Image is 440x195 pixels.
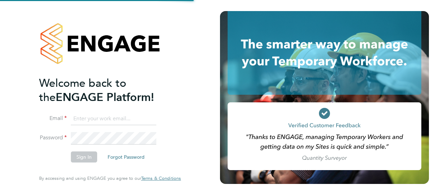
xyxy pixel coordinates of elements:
span: By accessing and using ENGAGE you agree to our [39,175,181,181]
span: Welcome back to the [39,76,126,104]
a: Terms & Conditions [141,176,181,181]
input: Enter your work email... [71,113,156,125]
label: Password [39,134,67,141]
button: Forgot Password [102,151,150,162]
label: Email [39,115,67,122]
button: Sign In [71,151,97,162]
h2: ENGAGE Platform! [39,76,174,104]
